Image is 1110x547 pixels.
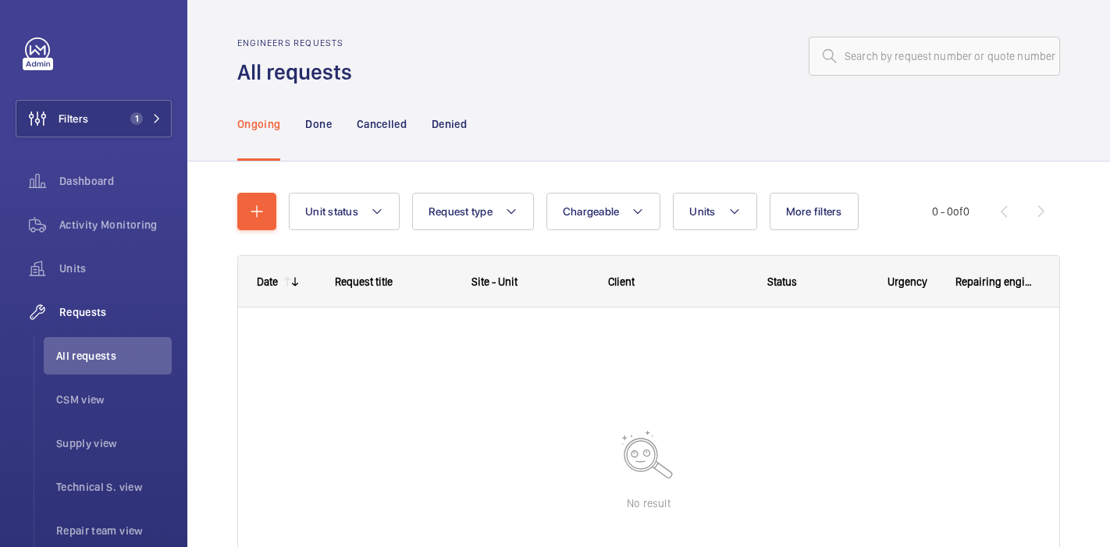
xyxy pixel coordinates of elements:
span: Filters [59,111,88,126]
span: Units [59,261,172,276]
span: 1 [130,112,143,125]
p: Denied [432,116,467,132]
span: Site - Unit [471,275,518,288]
span: Unit status [305,205,358,218]
span: Chargeable [563,205,620,218]
button: Filters1 [16,100,172,137]
button: Request type [412,193,534,230]
span: Repairing engineer [955,275,1035,288]
div: Date [257,275,278,288]
span: Units [689,205,715,218]
span: Urgency [888,275,927,288]
span: Supply view [56,435,172,451]
p: Done [305,116,331,132]
input: Search by request number or quote number [809,37,1060,76]
span: Activity Monitoring [59,217,172,233]
h2: Engineers requests [237,37,361,48]
span: 0 - 0 0 [932,206,969,217]
span: Client [608,275,635,288]
span: CSM view [56,392,172,407]
span: All requests [56,348,172,364]
span: Repair team view [56,523,172,538]
span: Request title [335,275,393,288]
span: of [953,205,963,218]
button: Chargeable [546,193,661,230]
span: Dashboard [59,173,172,189]
span: Request type [429,205,493,218]
h1: All requests [237,58,361,87]
p: Cancelled [357,116,407,132]
button: Units [673,193,756,230]
p: Ongoing [237,116,280,132]
span: More filters [786,205,842,218]
span: Status [767,275,797,288]
span: Technical S. view [56,479,172,495]
span: Requests [59,304,172,320]
button: Unit status [289,193,400,230]
button: More filters [770,193,859,230]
